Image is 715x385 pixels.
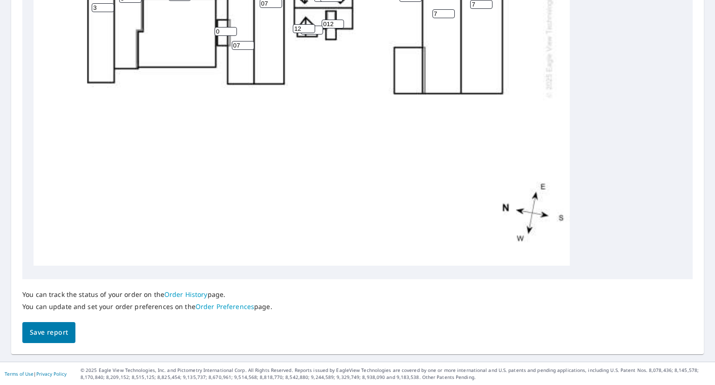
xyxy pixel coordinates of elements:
[22,290,272,299] p: You can track the status of your order on the page.
[81,367,710,381] p: © 2025 Eagle View Technologies, Inc. and Pictometry International Corp. All Rights Reserved. Repo...
[196,302,254,311] a: Order Preferences
[22,322,75,343] button: Save report
[164,290,208,299] a: Order History
[22,302,272,311] p: You can update and set your order preferences on the page.
[5,371,67,377] p: |
[5,371,34,377] a: Terms of Use
[30,327,68,338] span: Save report
[36,371,67,377] a: Privacy Policy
